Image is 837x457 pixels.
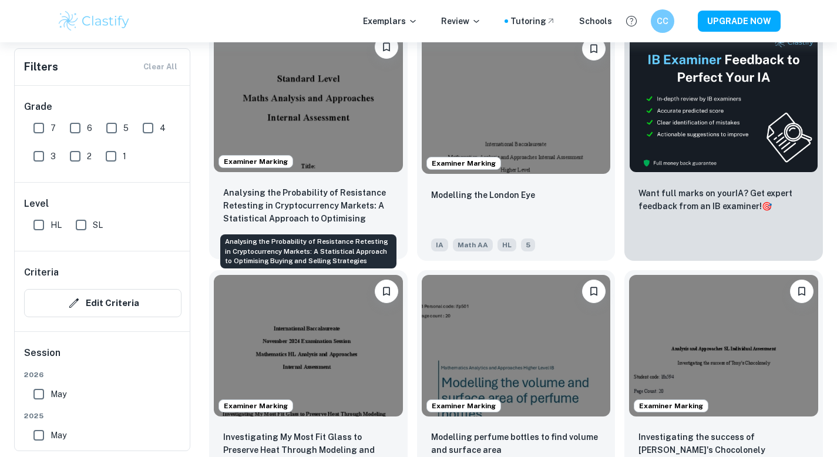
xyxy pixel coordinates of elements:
span: Examiner Marking [427,401,500,411]
button: CC [651,9,674,33]
h6: Filters [24,59,58,75]
img: Math AA IA example thumbnail: Investigating the success of Tony's Choc [629,275,818,416]
button: Bookmark [582,280,606,303]
span: 4 [160,122,166,135]
a: ThumbnailWant full marks on yourIA? Get expert feedback from an IB examiner! [624,28,823,261]
h6: CC [656,15,669,28]
span: 5 [521,238,535,251]
h6: Session [24,346,181,369]
button: Edit Criteria [24,289,181,317]
span: 1 [123,150,126,163]
span: Examiner Marking [219,401,293,411]
button: Bookmark [375,35,398,59]
button: Bookmark [790,280,814,303]
h6: Grade [24,100,181,114]
button: Help and Feedback [621,11,641,31]
a: Tutoring [510,15,556,28]
div: Analysing the Probability of Resistance Retesting in Cryptocurrency Markets: A Statistical Approa... [220,234,396,268]
h6: Criteria [24,266,59,280]
span: Math AA [453,238,493,251]
img: Math AA IA example thumbnail: Investigating My Most Fit Glass to Prese [214,275,403,416]
span: HL [51,219,62,231]
button: Bookmark [582,37,606,61]
p: Exemplars [363,15,418,28]
span: HL [498,238,516,251]
img: Clastify logo [57,9,132,33]
span: Examiner Marking [219,156,293,167]
a: Examiner MarkingBookmarkModelling the London EyeIAMath AAHL5 [417,28,616,261]
img: Math AA IA example thumbnail: Analysing the Probability of Resistance [214,31,403,172]
span: 2025 [24,411,181,421]
p: Modelling perfume bottles to find volume and surface area [431,431,601,456]
p: Analysing the Probability of Resistance Retesting in Cryptocurrency Markets: A Statistical Approa... [223,186,394,226]
span: 🎯 [762,201,772,211]
span: 7 [51,122,56,135]
span: 3 [51,150,56,163]
span: Examiner Marking [427,158,500,169]
p: Want full marks on your IA ? Get expert feedback from an IB examiner! [638,187,809,213]
button: Bookmark [375,280,398,303]
span: 6 [87,122,92,135]
span: 5 [123,122,129,135]
img: Math AA IA example thumbnail: Modelling perfume bottles to find volume [422,275,611,416]
img: Math AA IA example thumbnail: Modelling the London Eye [422,32,611,174]
span: 2026 [24,369,181,380]
span: May [51,429,66,442]
p: Investigating the success of Tony's Chocolonely [638,431,809,456]
img: Thumbnail [629,32,818,173]
span: SL [93,219,103,231]
span: May [51,388,66,401]
p: Modelling the London Eye [431,189,535,201]
a: Examiner MarkingBookmarkAnalysing the Probability of Resistance Retesting in Cryptocurrency Marke... [209,28,408,261]
h6: Level [24,197,181,211]
button: UPGRADE NOW [698,11,781,32]
span: IA [431,238,448,251]
span: 2 [87,150,92,163]
a: Schools [579,15,612,28]
p: Review [441,15,481,28]
span: Examiner Marking [634,401,708,411]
